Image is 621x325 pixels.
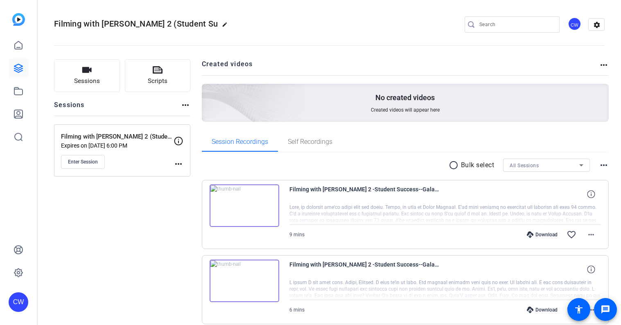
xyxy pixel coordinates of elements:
span: Sessions [74,76,100,86]
img: thumb-nail [210,184,279,227]
mat-icon: edit [222,22,232,31]
div: CW [568,17,581,31]
mat-icon: more_horiz [599,160,609,170]
span: 6 mins [289,307,305,313]
p: No created videos [375,93,435,103]
input: Search [479,20,553,29]
span: Filming with [PERSON_NAME] 2 (Student Su [54,19,218,29]
span: Self Recordings [288,139,332,145]
span: Scripts [148,76,167,86]
mat-icon: favorite_border [567,230,576,240]
mat-icon: message [601,305,610,314]
div: Download [523,307,562,313]
p: Filming with [PERSON_NAME] 2 (Student Success) [61,132,174,141]
div: Download [523,231,562,238]
mat-icon: more_horiz [586,230,596,240]
h2: Created videos [202,59,599,75]
mat-icon: radio_button_unchecked [449,160,461,170]
span: Session Recordings [212,139,268,145]
img: blue-gradient.svg [12,13,25,26]
span: Filming with [PERSON_NAME] 2 -Student Success--Galaxy S23 Ultra2-[PERSON_NAME] Take 3 -2025-09-26... [289,184,441,204]
ngx-avatar: Claire Williams [568,17,582,31]
div: CW [9,292,28,312]
p: Expires on [DATE] 6:00 PM [61,142,174,149]
button: Scripts [125,59,191,92]
mat-icon: more_horiz [586,305,596,315]
img: Creted videos background [110,3,305,180]
button: Enter Session [61,155,105,169]
button: Sessions [54,59,120,92]
mat-icon: more_horiz [599,60,609,70]
mat-icon: favorite_border [567,305,576,315]
span: Filming with [PERSON_NAME] 2 -Student Success--Galaxy S23 Ultra2-[PERSON_NAME] Take 2-2025-09-26-... [289,260,441,279]
span: Created videos will appear here [371,107,440,113]
span: All Sessions [510,163,539,168]
h2: Sessions [54,100,85,116]
mat-icon: more_horiz [174,159,183,169]
img: thumb-nail [210,260,279,302]
span: Enter Session [68,159,98,165]
mat-icon: more_horiz [181,100,190,110]
mat-icon: settings [589,19,605,31]
span: 9 mins [289,232,305,238]
p: Bulk select [461,160,495,170]
mat-icon: accessibility [574,305,584,314]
